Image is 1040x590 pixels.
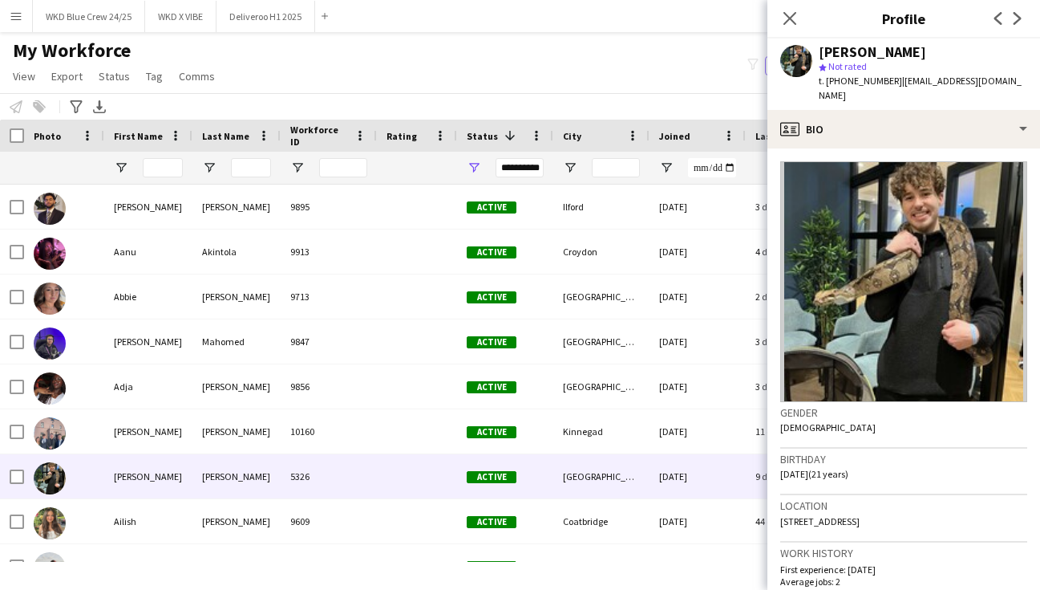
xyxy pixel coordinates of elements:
[104,454,192,498] div: [PERSON_NAME]
[192,454,281,498] div: [PERSON_NAME]
[649,319,746,364] div: [DATE]
[467,426,516,438] span: Active
[746,544,842,588] div: 9 days
[553,499,649,543] div: Coatbridge
[467,516,516,528] span: Active
[467,130,498,142] span: Status
[104,230,192,274] div: Aanu
[145,1,216,32] button: WKD X VIBE
[281,185,377,229] div: 9895
[553,230,649,274] div: Croydon
[780,564,1027,576] p: First experience: [DATE]
[467,561,516,573] span: Active
[231,158,271,177] input: Last Name Filter Input
[649,275,746,319] div: [DATE]
[467,201,516,214] span: Active
[649,230,746,274] div: [DATE]
[281,454,377,498] div: 5326
[563,130,581,142] span: City
[192,230,281,274] div: Akintola
[34,552,66,584] img: Aimee Strobl
[553,364,649,409] div: [GEOGRAPHIC_DATA]
[192,364,281,409] div: [PERSON_NAME]
[140,66,169,87] a: Tag
[819,75,1022,101] span: | [EMAIL_ADDRESS][DOMAIN_NAME]
[553,275,649,319] div: [GEOGRAPHIC_DATA]
[216,1,315,32] button: Deliveroo H1 2025
[746,454,842,498] div: 9 days
[281,319,377,364] div: 9847
[746,230,842,274] div: 4 days
[34,193,66,225] img: Aahil Namajee Aahil Namajee
[688,158,736,177] input: Joined Filter Input
[467,381,516,393] span: Active
[34,417,66,450] img: Aidan Fitzpatrick
[819,45,926,59] div: [PERSON_NAME]
[659,130,690,142] span: Joined
[281,544,377,588] div: 8574
[467,471,516,483] span: Active
[67,97,86,116] app-action-btn: Advanced filters
[746,409,842,454] div: 11 days
[45,66,89,87] a: Export
[281,364,377,409] div: 9856
[104,185,192,229] div: [PERSON_NAME]
[192,275,281,319] div: [PERSON_NAME]
[553,185,649,229] div: Ilford
[755,130,791,142] span: Last job
[553,454,649,498] div: [GEOGRAPHIC_DATA]
[6,66,42,87] a: View
[92,66,136,87] a: Status
[13,69,35,83] span: View
[104,544,192,588] div: [PERSON_NAME]
[281,275,377,319] div: 9713
[386,130,417,142] span: Rating
[467,246,516,258] span: Active
[34,372,66,405] img: Adja Seck
[202,161,216,175] button: Open Filter Menu
[649,185,746,229] div: [DATE]
[33,1,145,32] button: WKD Blue Crew 24/25
[192,499,281,543] div: [PERSON_NAME]
[281,230,377,274] div: 9913
[51,69,83,83] span: Export
[34,130,61,142] span: Photo
[828,60,867,72] span: Not rated
[780,546,1027,560] h3: Work history
[649,409,746,454] div: [DATE]
[467,291,516,303] span: Active
[553,409,649,454] div: Kinnegad
[659,161,674,175] button: Open Filter Menu
[780,468,848,480] span: [DATE] (21 years)
[767,110,1040,149] div: Bio
[746,364,842,409] div: 3 days
[34,328,66,360] img: Abdul Sattar Mahomed
[819,75,902,87] span: t. [PHONE_NUMBER]
[104,409,192,454] div: [PERSON_NAME]
[192,185,281,229] div: [PERSON_NAME]
[649,364,746,409] div: [DATE]
[649,499,746,543] div: [DATE]
[649,544,746,588] div: [DATE]
[563,161,577,175] button: Open Filter Menu
[179,69,215,83] span: Comms
[192,409,281,454] div: [PERSON_NAME]
[104,275,192,319] div: Abbie
[281,499,377,543] div: 9609
[104,364,192,409] div: Adja
[34,507,66,539] img: Ailish Reilly
[553,319,649,364] div: [GEOGRAPHIC_DATA]
[319,158,367,177] input: Workforce ID Filter Input
[780,452,1027,466] h3: Birthday
[146,69,163,83] span: Tag
[34,462,66,494] img: Aidan Somers
[649,454,746,498] div: [DATE]
[746,499,842,543] div: 44 days
[767,8,1040,29] h3: Profile
[192,319,281,364] div: Mahomed
[114,130,163,142] span: First Name
[780,576,1027,588] p: Average jobs: 2
[90,97,109,116] app-action-btn: Export XLSX
[467,336,516,348] span: Active
[192,544,281,588] div: [PERSON_NAME]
